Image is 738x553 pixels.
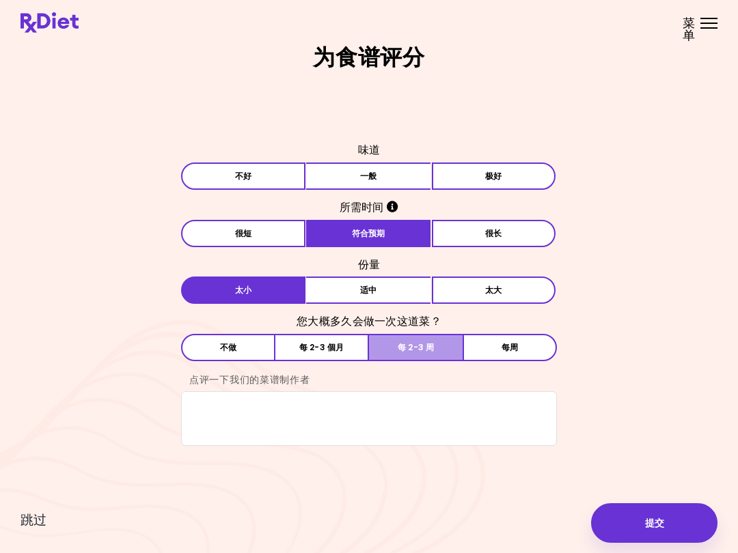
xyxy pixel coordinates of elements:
[20,513,46,528] button: 跳过
[387,201,398,212] i: 信息
[306,162,430,190] button: 一般
[181,139,557,161] h3: 味道
[235,286,251,294] span: 太小
[181,373,310,386] label: 点评一下我们的菜谱制作者
[181,162,305,190] button: 不好
[683,17,696,42] span: 菜单
[306,276,430,304] button: 适中
[20,46,717,68] h2: 为食谱评分
[463,334,557,361] button: 每周
[432,220,556,247] button: 很长
[306,220,430,247] button: 符合预期
[432,162,556,190] button: 极好
[181,311,557,332] h3: 您大概多久会做一次这道菜？
[591,503,717,543] button: 提交
[20,12,79,33] img: 膳食良方
[181,276,305,304] button: 太小
[275,334,369,361] button: 每 2-3 個月
[181,197,557,218] h3: 所需时间
[432,276,556,304] button: 太大
[485,286,502,294] span: 太大
[181,220,305,247] button: 很短
[181,254,557,276] h3: 份量
[369,334,463,361] button: 每 2-3 周
[181,334,275,361] button: 不做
